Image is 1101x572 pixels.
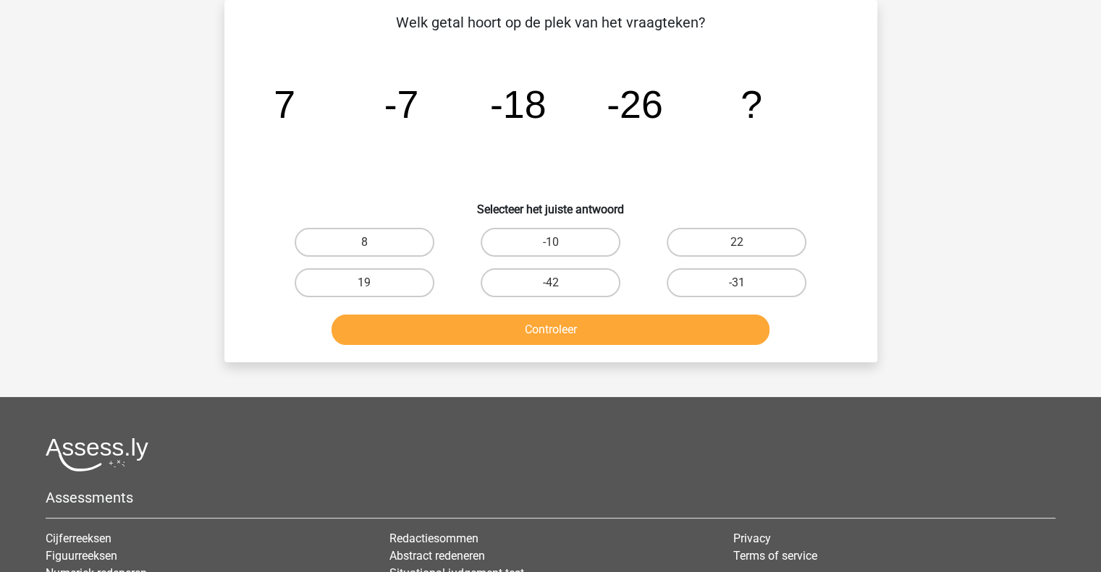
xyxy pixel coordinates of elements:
button: Controleer [332,315,769,345]
label: -42 [481,268,620,297]
a: Terms of service [733,549,817,563]
label: 22 [667,228,806,257]
a: Redactiesommen [389,532,478,545]
a: Privacy [733,532,771,545]
tspan: 7 [274,82,295,126]
label: 19 [295,268,434,297]
a: Figuurreeksen [46,549,117,563]
img: Assessly logo [46,437,148,471]
tspan: ? [741,82,762,126]
label: -10 [481,228,620,257]
p: Welk getal hoort op de plek van het vraagteken? [248,12,854,33]
h6: Selecteer het juiste antwoord [248,191,854,216]
a: Cijferreeksen [46,532,111,545]
tspan: -18 [489,82,546,126]
label: -31 [667,268,806,297]
label: 8 [295,228,434,257]
h5: Assessments [46,489,1055,506]
a: Abstract redeneren [389,549,485,563]
tspan: -26 [607,82,663,126]
tspan: -7 [384,82,418,126]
